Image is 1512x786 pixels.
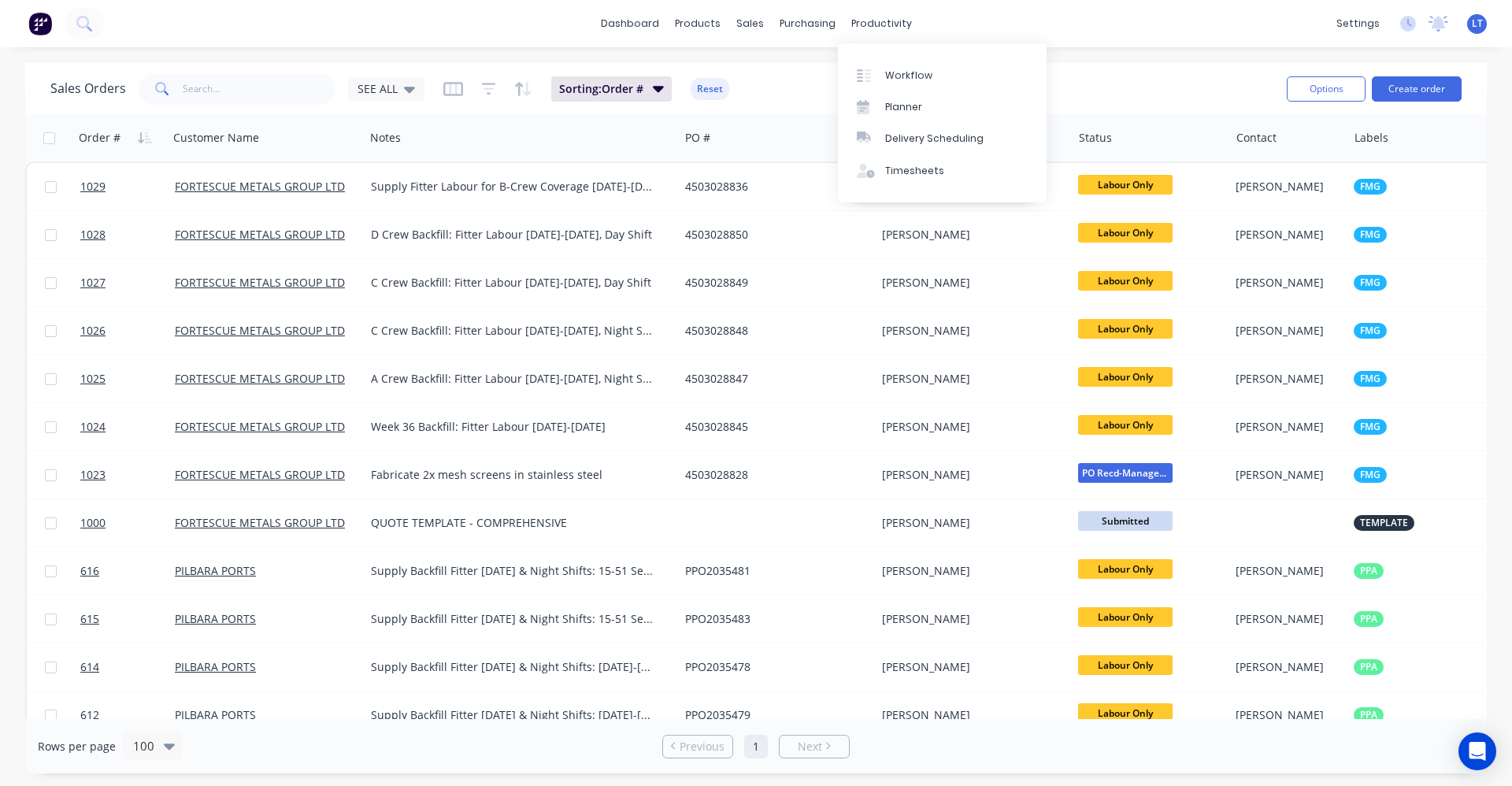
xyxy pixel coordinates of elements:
[1360,611,1377,627] span: PPA
[80,595,175,643] a: 615
[80,211,175,258] a: 1028
[882,419,1057,435] div: [PERSON_NAME]
[656,735,856,758] ul: Pagination
[1078,319,1173,339] span: Labour Only
[885,132,984,146] div: Delivery Scheduling
[175,563,256,578] a: PILBARA PORTS
[175,707,256,722] a: PILBARA PORTS
[175,371,345,386] a: FORTESCUE METALS GROUP LTD
[28,12,52,35] img: Factory
[1078,655,1173,675] span: Labour Only
[80,355,175,402] a: 1025
[371,323,658,339] div: C Crew Backfill: Fitter Labour [DATE]-[DATE], Night Shift
[882,323,1057,339] div: [PERSON_NAME]
[1236,707,1336,723] div: [PERSON_NAME]
[1354,179,1387,195] button: FMG
[691,78,729,100] button: Reset
[371,275,658,291] div: C Crew Backfill: Fitter Labour [DATE]-[DATE], Day Shift
[728,12,772,35] div: sales
[685,323,860,339] div: 4503028848
[680,739,724,754] span: Previous
[885,100,922,114] div: Planner
[1360,707,1377,723] span: PPA
[358,80,398,97] span: SEE ALL
[1236,563,1336,579] div: [PERSON_NAME]
[1078,223,1173,243] span: Labour Only
[685,130,710,146] div: PO #
[79,130,120,146] div: Order #
[1360,323,1380,339] span: FMG
[1360,419,1380,435] span: FMG
[80,403,175,450] a: 1024
[371,227,658,243] div: D Crew Backfill: Fitter Labour [DATE]-[DATE], Day Shift
[80,611,99,627] span: 615
[80,499,175,547] a: 1000
[1360,371,1380,387] span: FMG
[80,707,99,723] span: 612
[1354,323,1387,339] button: FMG
[593,12,667,35] a: dashboard
[882,227,1057,243] div: [PERSON_NAME]
[80,451,175,499] a: 1023
[882,467,1057,483] div: [PERSON_NAME]
[371,515,658,531] div: QUOTE TEMPLATE - COMPREHENSIVE
[685,611,860,627] div: PPO2035483
[882,707,1057,723] div: [PERSON_NAME]
[80,275,106,291] span: 1027
[1354,467,1387,483] button: FMG
[175,227,345,242] a: FORTESCUE METALS GROUP LTD
[371,419,658,435] div: Week 36 Backfill: Fitter Labour [DATE]-[DATE]
[882,659,1057,675] div: [PERSON_NAME]
[772,12,843,35] div: purchasing
[371,371,658,387] div: A Crew Backfill: Fitter Labour [DATE]-[DATE], Night Shift
[1354,611,1384,627] button: PPA
[1078,511,1173,531] span: Submitted
[1079,130,1112,146] div: Status
[1287,76,1366,102] button: Options
[80,371,106,387] span: 1025
[50,81,126,96] h1: Sales Orders
[685,419,860,435] div: 4503028845
[371,659,658,675] div: Supply Backfill Fitter [DATE] & Night Shifts: [DATE]-[DATE]
[80,227,106,243] span: 1028
[1236,275,1336,291] div: [PERSON_NAME]
[80,659,99,675] span: 614
[1458,732,1496,770] div: Open Intercom Messenger
[838,59,1047,91] a: Workflow
[80,419,106,435] span: 1024
[38,739,116,754] span: Rows per page
[559,81,643,97] span: Sorting: Order #
[80,515,106,531] span: 1000
[80,643,175,691] a: 614
[1078,703,1173,723] span: Labour Only
[1360,227,1380,243] span: FMG
[175,419,345,434] a: FORTESCUE METALS GROUP LTD
[1354,227,1387,243] button: FMG
[80,467,106,483] span: 1023
[1236,419,1336,435] div: [PERSON_NAME]
[175,611,256,626] a: PILBARA PORTS
[1078,367,1173,387] span: Labour Only
[843,12,920,35] div: productivity
[685,371,860,387] div: 4503028847
[80,691,175,739] a: 612
[685,563,860,579] div: PPO2035481
[370,130,401,146] div: Notes
[1236,323,1336,339] div: [PERSON_NAME]
[838,91,1047,123] a: Planner
[885,164,944,178] div: Timesheets
[175,275,345,290] a: FORTESCUE METALS GROUP LTD
[1354,707,1384,723] button: PPA
[1329,12,1388,35] div: settings
[882,275,1057,291] div: [PERSON_NAME]
[1236,130,1277,146] div: Contact
[1236,659,1336,675] div: [PERSON_NAME]
[1360,515,1408,531] span: TEMPLATE
[1078,607,1173,627] span: Labour Only
[80,307,175,354] a: 1026
[173,130,259,146] div: Customer Name
[838,123,1047,154] a: Delivery Scheduling
[80,323,106,339] span: 1026
[685,179,860,195] div: 4503028836
[80,563,99,579] span: 616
